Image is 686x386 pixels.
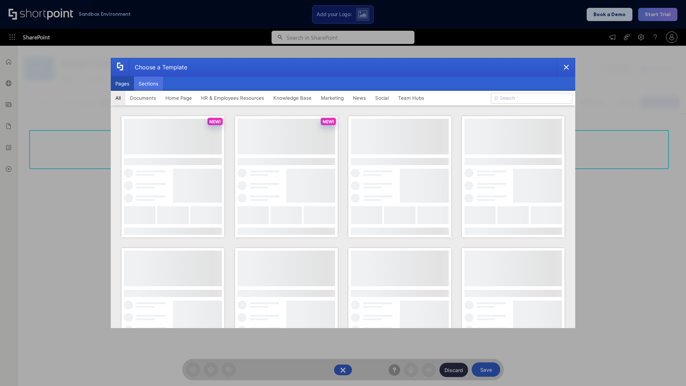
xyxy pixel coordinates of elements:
button: Team Hubs [393,91,429,105]
div: Choose a Template [129,58,187,76]
button: Social [371,91,393,105]
button: Sections [134,76,163,91]
button: Knowledge Base [269,91,316,105]
button: Pages [111,76,134,91]
p: NEW! [323,119,334,124]
button: Home Page [161,91,197,105]
p: NEW! [209,119,221,124]
button: HR & Employees Resources [197,91,269,105]
iframe: Chat Widget [650,352,686,386]
div: template selector [111,58,575,328]
button: News [348,91,371,105]
button: All [111,91,125,105]
button: Documents [125,91,161,105]
button: Marketing [316,91,348,105]
input: Search [491,93,572,104]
